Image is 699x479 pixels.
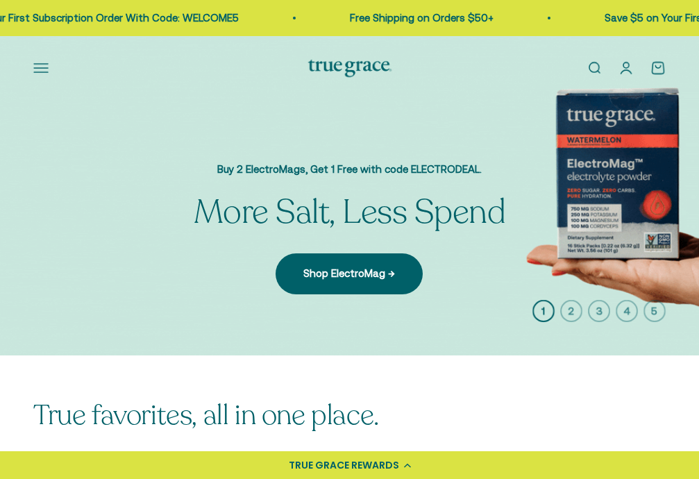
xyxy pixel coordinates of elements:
button: 5 [643,300,666,322]
button: 3 [588,300,610,322]
split-lines: True favorites, all in one place. [33,396,379,434]
p: Buy 2 ElectroMags, Get 1 Free with code ELECTRODEAL. [194,161,506,178]
button: 4 [616,300,638,322]
a: Shop ElectroMag → [276,253,423,294]
split-lines: More Salt, Less Spend [194,190,506,235]
a: Free Shipping on Orders $50+ [348,12,491,24]
button: 2 [560,300,582,322]
button: 1 [532,300,555,322]
div: TRUE GRACE REWARDS [289,458,399,473]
